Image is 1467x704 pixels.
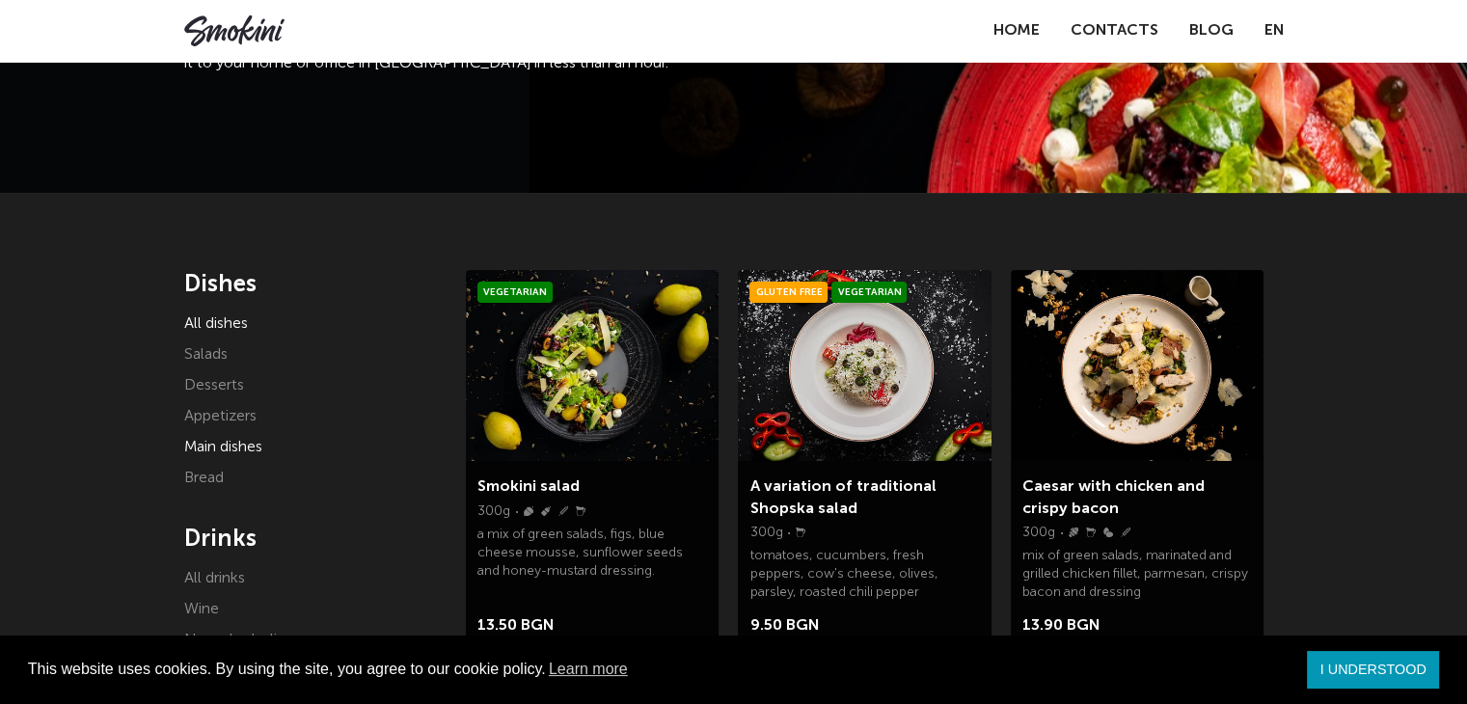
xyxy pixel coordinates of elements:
img: Milk.svg [1086,528,1096,537]
img: Eggs.svg [1103,528,1113,537]
font: Vegetarian [483,287,547,297]
img: Fish.svg [1069,528,1078,537]
font: Dishes [184,273,257,296]
a: Contacts [1071,23,1158,39]
font: 9.50 BGN [749,618,818,634]
a: learn more about cookies [546,655,631,684]
img: Smokini_Winter_Menu_6.jpg [738,270,991,461]
font: a mix of green salads, figs, blue cheese mousse, sunflower seeds and honey-mustard dressing. [477,528,683,578]
font: Drinks [184,528,257,551]
a: Bread [184,471,224,486]
font: 13.50 BGN [477,618,554,634]
a: dismiss cookie message [1307,651,1439,690]
font: Gluten Free [755,287,822,297]
img: Milk.svg [576,506,585,516]
a: Main dishes [184,440,262,455]
a: Caesar with chicken and crispy bacon [1022,479,1205,516]
font: 13.90 BGN [1022,618,1100,634]
font: 300g [1022,527,1055,539]
img: Sinape.svg [541,506,551,516]
img: a0bd2dfa7939bea41583f5152c5e58f3001739ca23e674f59b2584116c8911d2.jpeg [1011,270,1263,461]
a: Blog [1189,23,1234,39]
img: Wheat.svg [1121,528,1130,537]
a: A variation of traditional Shopska salad [749,479,936,516]
font: 300g [477,505,510,518]
font: mix of green salads, marinated and grilled chicken fillet, parmesan, crispy bacon and dressing [1022,550,1248,599]
font: This website uses cookies. By using the site, you agree to our cookie policy. [28,661,546,677]
a: All drinks [184,571,245,586]
font: Vegetarian [837,287,901,297]
a: All dishes [184,316,248,332]
a: Smokini salad [477,479,580,495]
a: Desserts [184,378,244,393]
font: 300g [749,527,782,539]
img: Milk.svg [796,528,805,537]
a: Salads [184,347,228,363]
a: Home [993,23,1040,39]
img: Wheat.svg [558,506,568,516]
img: Nuts.svg [524,506,533,516]
img: Smokini_Winter_Menu_21.jpg [466,270,719,461]
font: I UNDERSTOOD [1320,662,1426,677]
font: tomatoes, cucumbers, fresh peppers, cow's cheese, olives, parsley, roasted chili pepper [749,550,937,599]
font: Learn more [549,661,628,677]
a: Appetizers [184,409,257,424]
a: EN [1264,17,1284,44]
a: Non-alcoholic [184,633,285,648]
a: Wine [184,602,219,617]
font: EN [1264,23,1284,39]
